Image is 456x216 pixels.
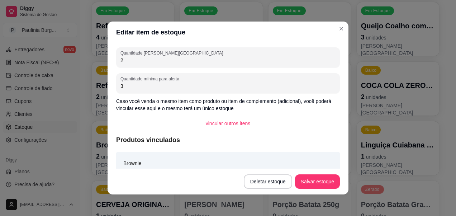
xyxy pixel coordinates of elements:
button: Close [336,23,347,34]
input: Quantidade em estoque [120,57,336,64]
p: Caso você venda o mesmo item como produto ou item de complemento (adicional), você poderá vincula... [116,98,340,112]
button: Salvar estoque [295,174,340,189]
input: Quantidade mínima para alerta [120,83,336,90]
label: Quantidade mínima para alerta [120,76,182,82]
label: Quantidade [PERSON_NAME][GEOGRAPHIC_DATA] [120,50,225,56]
button: vincular outros itens [200,116,256,131]
article: Produtos vinculados [116,135,340,145]
header: Editar item de estoque [108,22,348,43]
article: Brownie [123,159,142,167]
button: Deletar estoque [244,174,292,189]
